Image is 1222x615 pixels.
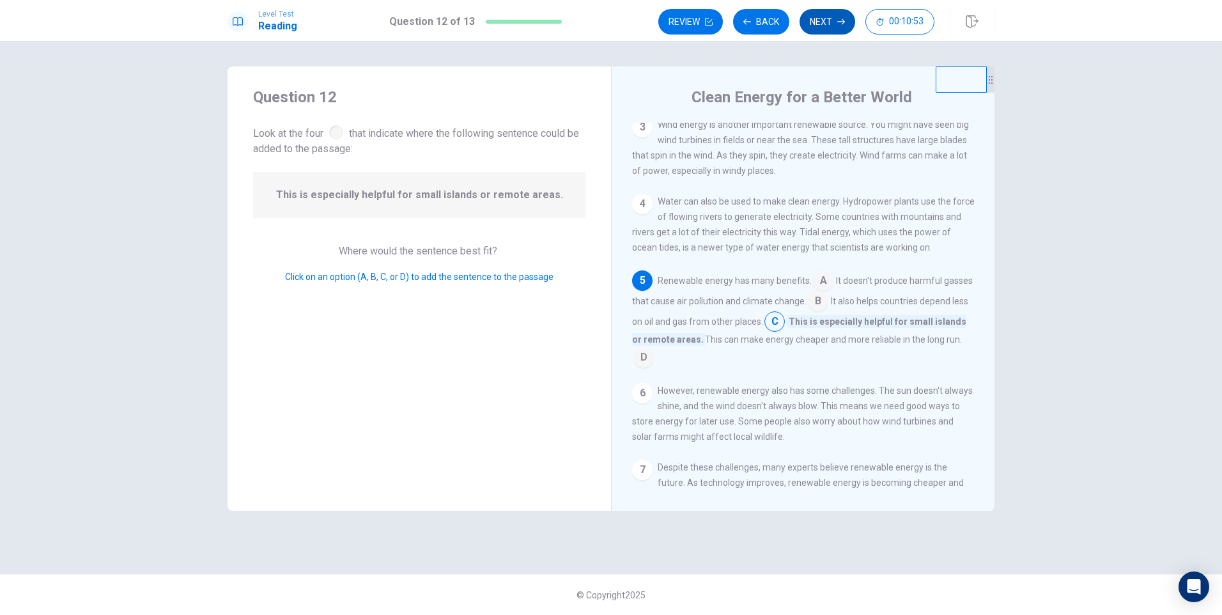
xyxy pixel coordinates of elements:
[632,194,653,214] div: 4
[632,270,653,291] div: 5
[632,460,653,480] div: 7
[813,270,833,291] span: A
[258,10,297,19] span: Level Test
[764,311,785,332] span: C
[285,272,553,282] span: Click on an option (A, B, C, or D) to add the sentence to the passage
[633,347,654,368] span: D
[632,117,653,137] div: 3
[692,87,912,107] h4: Clean Energy for a Better World
[576,590,646,600] span: © Copyright 2025
[339,245,500,257] span: Where would the sentence best fit?
[632,462,964,534] span: Despite these challenges, many experts believe renewable energy is the future. As technology impr...
[808,291,828,311] span: B
[632,315,966,346] span: This is especially helpful for small islands or remote areas.
[800,9,855,35] button: Next
[253,87,585,107] h4: Question 12
[632,196,975,253] span: Water can also be used to make clean energy. Hydropower plants use the force of flowing rivers to...
[733,9,789,35] button: Back
[1179,572,1209,602] div: Open Intercom Messenger
[632,385,973,442] span: However, renewable energy also has some challenges. The sun doesn't always shine, and the wind do...
[276,187,563,203] span: This is especially helpful for small islands or remote areas.
[258,19,297,34] h1: Reading
[658,276,812,286] span: Renewable energy has many benefits.
[389,14,475,29] h1: Question 12 of 13
[705,334,962,345] span: This can make energy cheaper and more reliable in the long run.
[253,123,585,157] span: Look at the four that indicate where the following sentence could be added to the passage:
[658,9,723,35] button: Review
[632,383,653,403] div: 6
[865,9,934,35] button: 00:10:53
[889,17,924,27] span: 00:10:53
